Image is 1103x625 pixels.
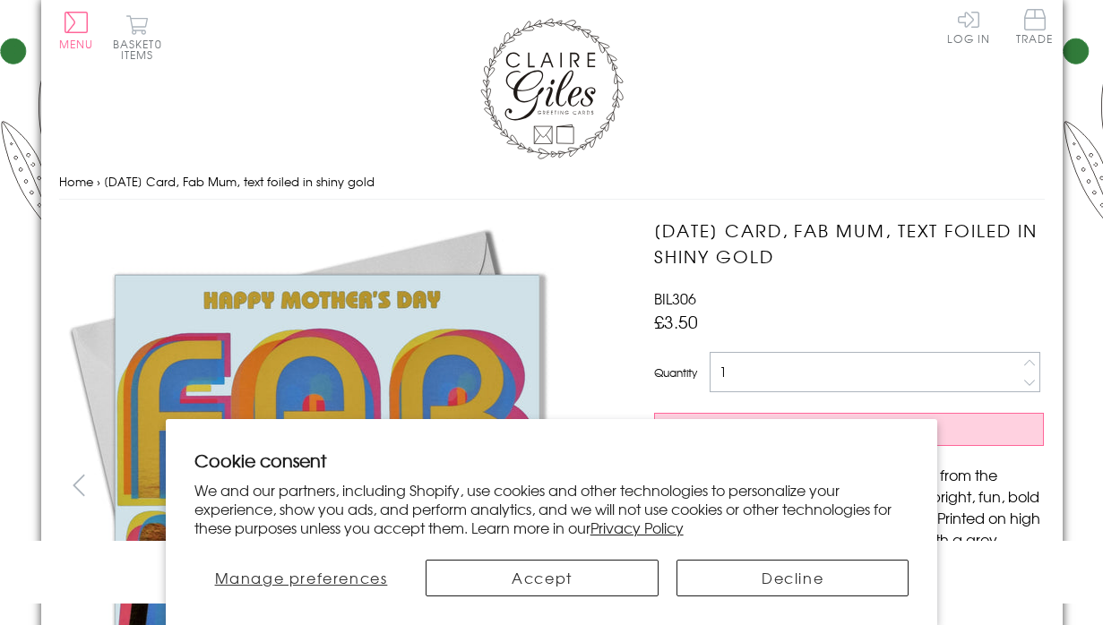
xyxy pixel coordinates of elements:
[59,36,94,52] span: Menu
[194,560,409,596] button: Manage preferences
[676,560,909,596] button: Decline
[194,481,909,536] p: We and our partners, including Shopify, use cookies and other technologies to personalize your ex...
[121,36,162,63] span: 0 items
[654,287,696,309] span: BIL306
[97,173,100,190] span: ›
[1016,9,1054,44] span: Trade
[654,309,698,334] span: £3.50
[215,567,388,588] span: Manage preferences
[590,517,684,538] a: Privacy Policy
[59,465,99,505] button: prev
[1016,9,1054,47] a: Trade
[59,173,93,190] a: Home
[480,18,624,159] img: Claire Giles Greetings Cards
[59,164,1045,201] nav: breadcrumbs
[654,413,1044,446] button: Add to Basket
[104,173,375,190] span: [DATE] Card, Fab Mum, text foiled in shiny gold
[947,9,990,44] a: Log In
[654,364,697,381] label: Quantity
[194,448,909,473] h2: Cookie consent
[654,218,1044,270] h1: [DATE] Card, Fab Mum, text foiled in shiny gold
[113,14,162,60] button: Basket0 items
[59,12,94,49] button: Menu
[426,560,659,596] button: Accept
